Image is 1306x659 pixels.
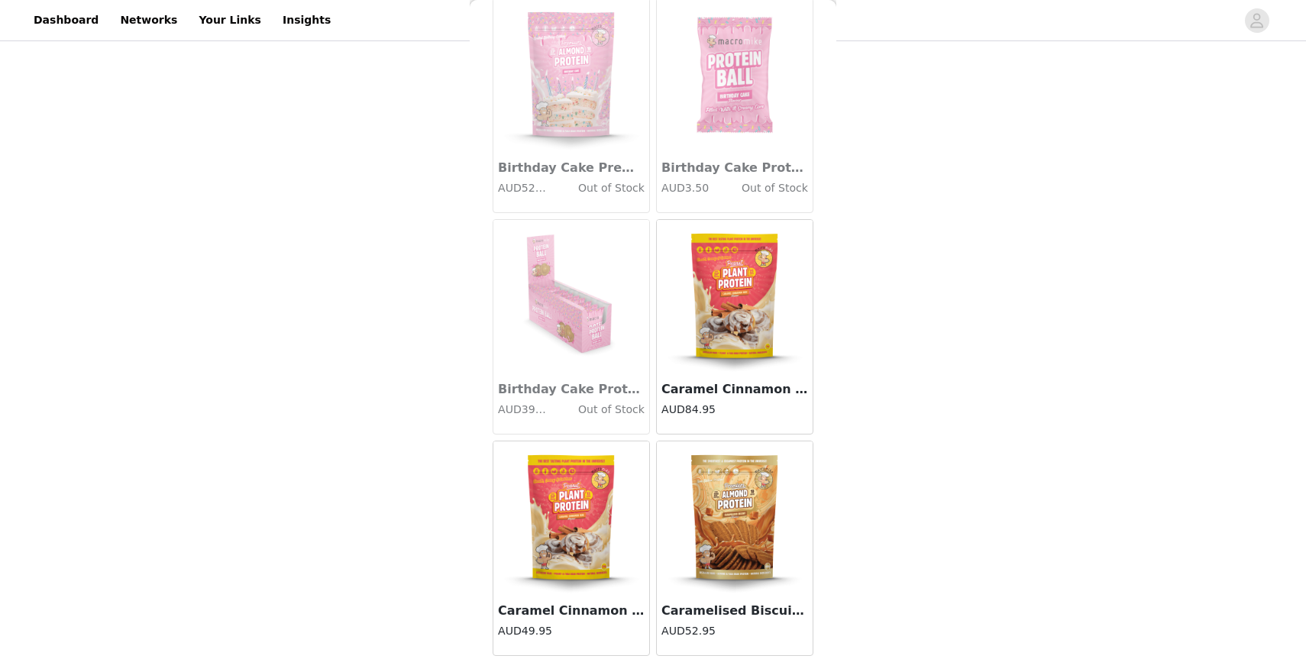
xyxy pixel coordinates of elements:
[547,180,645,196] h4: Out of Stock
[111,3,186,37] a: Networks
[498,159,645,177] h3: Birthday Cake Premium Almond Protein (400g Bag)
[24,3,108,37] a: Dashboard
[498,380,645,399] h3: Birthday Cake Protein Ball (Box of 12 x 40g)
[498,402,547,418] h4: AUD39.95
[661,159,808,177] h3: Birthday Cake Protein Ball (1 x 40g)
[498,180,547,196] h4: AUD52.95
[273,3,340,37] a: Insights
[547,402,645,418] h4: Out of Stock
[495,441,648,594] img: Caramel Cinnamon Bun Peanut Butter Protein (520g Bag)
[661,623,808,639] h4: AUD52.95
[710,180,808,196] h4: Out of Stock
[661,180,710,196] h4: AUD3.50
[498,623,645,639] h4: AUD49.95
[661,402,808,418] h4: AUD84.95
[658,220,811,373] img: Caramel Cinnamon Bun Peanut Butter Protein (1kg Bag)
[658,441,811,594] img: Caramelised Biscuit Premium Almond Protein (400g Bag)
[189,3,270,37] a: Your Links
[661,380,808,399] h3: Caramel Cinnamon Bun Peanut Butter Protein (1kg Bag)
[1249,8,1264,33] div: avatar
[661,602,808,620] h3: Caramelised Biscuit Premium Almond Protein (400g Bag)
[495,220,648,373] img: Birthday Cake Protein Ball (Box of 12 x 40g)
[498,602,645,620] h3: Caramel Cinnamon Bun Peanut Butter Protein (520g Bag)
